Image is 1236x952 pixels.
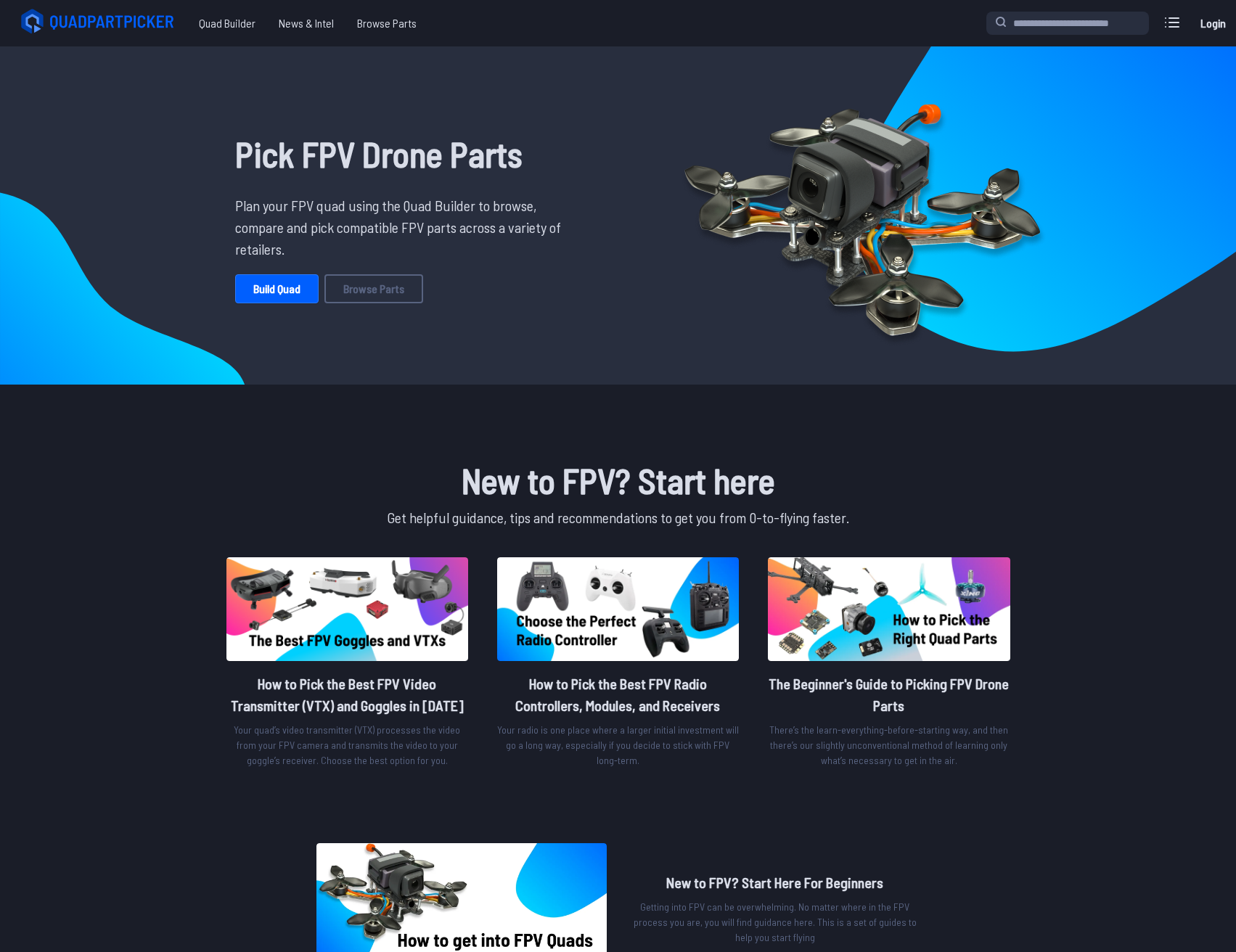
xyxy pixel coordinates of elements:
[235,194,572,260] p: Plan your FPV quad using the Quad Builder to browse, compare and pick compatible FPV parts across...
[653,70,1071,361] img: Quadcopter
[226,557,468,661] img: image of post
[324,274,423,303] a: Browse Parts
[497,673,739,716] h2: How to Pick the Best FPV Radio Controllers, Modules, and Receivers
[768,557,1010,773] a: image of postThe Beginner's Guide to Picking FPV Drone PartsThere’s the learn-everything-before-s...
[497,557,739,773] a: image of postHow to Pick the Best FPV Radio Controllers, Modules, and ReceiversYour radio is one ...
[235,274,319,303] a: Build Quad
[226,673,468,716] h2: How to Pick the Best FPV Video Transmitter (VTX) and Goggles in [DATE]
[1195,9,1230,38] a: Login
[235,128,572,180] h1: Pick FPV Drone Parts
[768,557,1010,661] img: image of post
[345,9,428,38] a: Browse Parts
[187,9,267,38] a: Quad Builder
[226,557,468,773] a: image of postHow to Pick the Best FPV Video Transmitter (VTX) and Goggles in [DATE]Your quad’s vi...
[630,899,920,945] p: Getting into FPV can be overwhelming. No matter where in the FPV process you are, you will find g...
[226,722,468,768] p: Your quad’s video transmitter (VTX) processes the video from your FPV camera and transmits the vi...
[224,506,1013,528] p: Get helpful guidance, tips and recommendations to get you from 0-to-flying faster.
[497,557,739,661] img: image of post
[497,722,739,768] p: Your radio is one place where a larger initial investment will go a long way, especially if you d...
[224,454,1013,506] h1: New to FPV? Start here
[267,9,345,38] a: News & Intel
[768,722,1010,768] p: There’s the learn-everything-before-starting way, and then there’s our slightly unconventional me...
[630,871,920,893] h2: New to FPV? Start Here For Beginners
[768,673,1010,716] h2: The Beginner's Guide to Picking FPV Drone Parts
